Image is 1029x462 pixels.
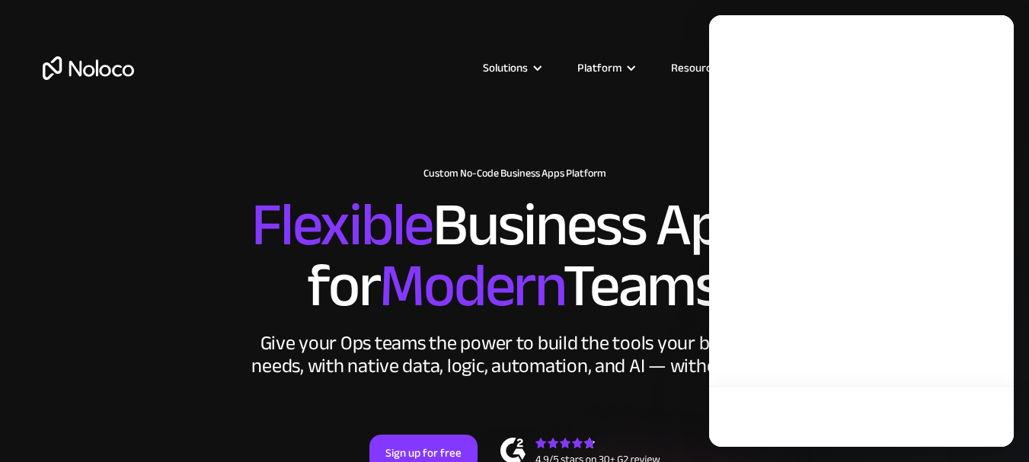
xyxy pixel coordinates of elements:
[652,58,753,78] div: Resources
[671,58,723,78] div: Resources
[248,332,781,378] div: Give your Ops teams the power to build the tools your business needs, with native data, logic, au...
[379,229,563,343] span: Modern
[43,167,987,180] h1: Custom No-Code Business Apps Platform
[464,58,558,78] div: Solutions
[577,58,622,78] div: Platform
[558,58,652,78] div: Platform
[43,56,134,80] a: home
[483,58,528,78] div: Solutions
[43,195,987,317] h2: Business Apps for Teams
[251,168,433,282] span: Flexible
